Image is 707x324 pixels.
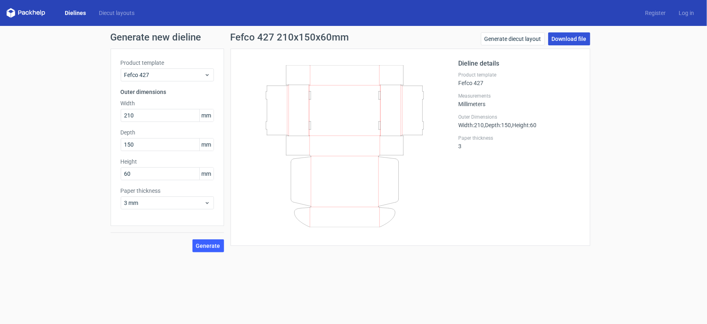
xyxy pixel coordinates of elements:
[459,93,580,99] label: Measurements
[459,59,580,68] h2: Dieline details
[459,135,580,141] label: Paper thickness
[548,32,590,45] a: Download file
[231,32,349,42] h1: Fefco 427 210x150x60mm
[121,128,214,136] label: Depth
[459,135,580,149] div: 3
[124,199,204,207] span: 3 mm
[121,187,214,195] label: Paper thickness
[199,139,214,151] span: mm
[459,72,580,86] div: Fefco 427
[121,158,214,166] label: Height
[459,93,580,107] div: Millimeters
[481,32,545,45] a: Generate diecut layout
[459,122,484,128] span: Width : 210
[121,88,214,96] h3: Outer dimensions
[199,109,214,122] span: mm
[639,9,672,17] a: Register
[484,122,511,128] span: , Depth : 150
[121,59,214,67] label: Product template
[196,243,220,249] span: Generate
[459,114,580,120] label: Outer Dimensions
[111,32,597,42] h1: Generate new dieline
[58,9,92,17] a: Dielines
[121,99,214,107] label: Width
[92,9,141,17] a: Diecut layouts
[511,122,537,128] span: , Height : 60
[124,71,204,79] span: Fefco 427
[672,9,701,17] a: Log in
[199,168,214,180] span: mm
[459,72,580,78] label: Product template
[192,239,224,252] button: Generate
